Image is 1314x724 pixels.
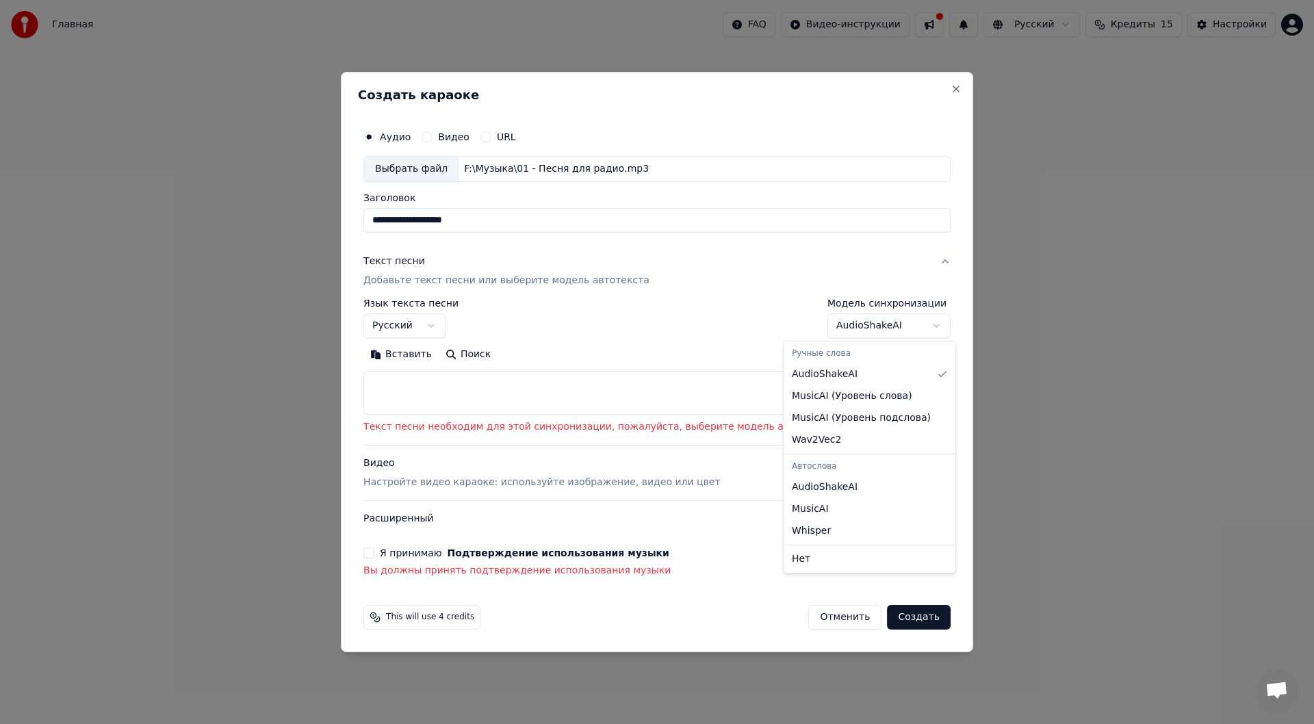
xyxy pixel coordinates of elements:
[786,457,953,476] div: Автослова
[792,433,841,447] span: Wav2Vec2
[792,367,858,381] span: AudioShakeAI
[792,480,858,494] span: AudioShakeAI
[786,344,953,363] div: Ручные слова
[792,502,829,516] span: MusicAI
[792,389,912,403] span: MusicAI ( Уровень слова )
[792,524,831,538] span: Whisper
[792,411,931,425] span: MusicAI ( Уровень подслова )
[792,552,810,566] span: Нет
